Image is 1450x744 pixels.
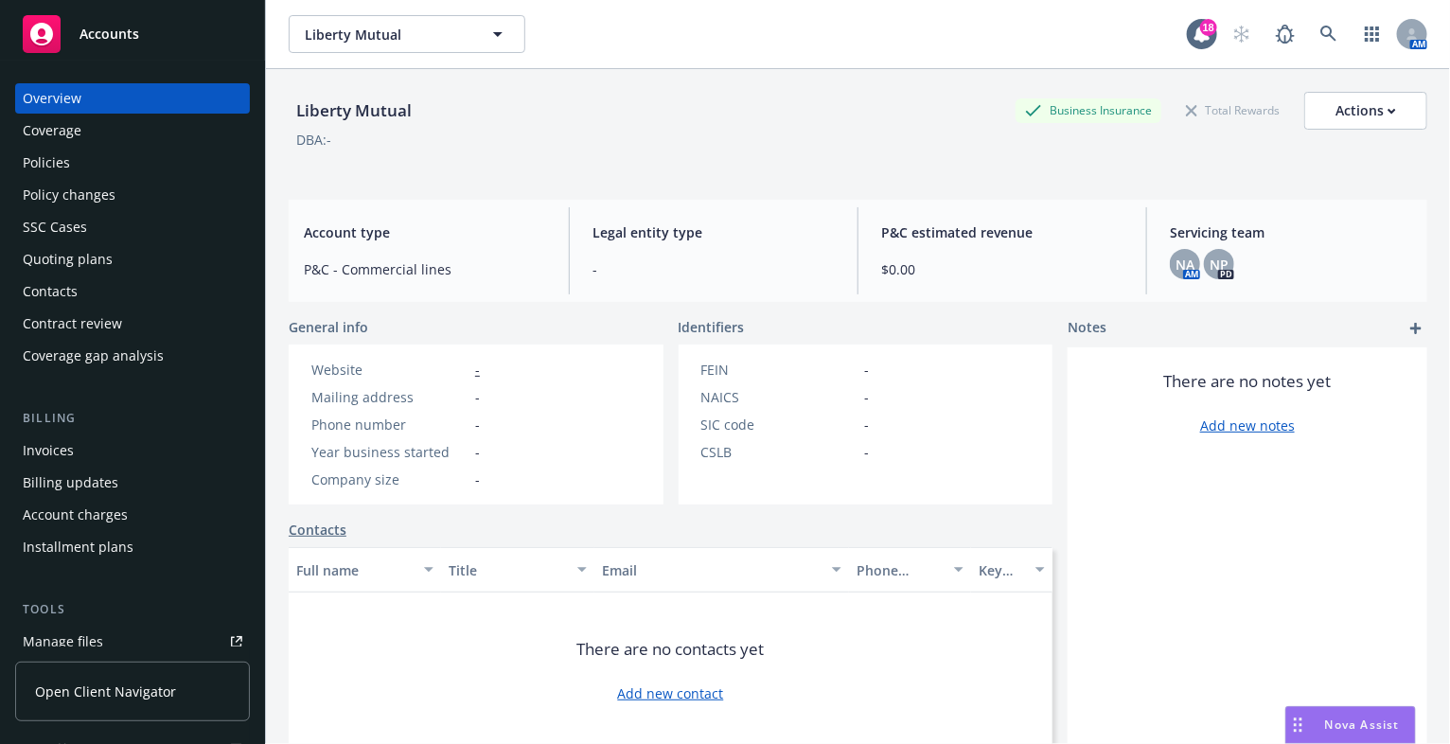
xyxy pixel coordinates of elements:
[865,360,870,380] span: -
[23,532,133,562] div: Installment plans
[592,259,835,279] span: -
[1285,706,1416,744] button: Nova Assist
[15,468,250,498] a: Billing updates
[1310,15,1348,53] a: Search
[1176,255,1194,275] span: NA
[679,317,745,337] span: Identifiers
[1170,222,1412,242] span: Servicing team
[865,387,870,407] span: -
[80,27,139,42] span: Accounts
[15,244,250,275] a: Quoting plans
[1405,317,1427,340] a: add
[23,180,115,210] div: Policy changes
[296,130,331,150] div: DBA: -
[881,259,1123,279] span: $0.00
[23,276,78,307] div: Contacts
[15,83,250,114] a: Overview
[971,547,1052,593] button: Key contact
[15,627,250,657] a: Manage files
[1304,92,1427,130] button: Actions
[23,309,122,339] div: Contract review
[857,560,943,580] div: Phone number
[35,682,176,701] span: Open Client Navigator
[15,180,250,210] a: Policy changes
[475,361,480,379] a: -
[15,115,250,146] a: Coverage
[311,360,468,380] div: Website
[23,244,113,275] div: Quoting plans
[1068,317,1106,340] span: Notes
[701,360,858,380] div: FEIN
[1200,16,1217,33] div: 18
[594,547,849,593] button: Email
[577,638,765,661] span: There are no contacts yet
[602,560,821,580] div: Email
[23,148,70,178] div: Policies
[1016,98,1161,122] div: Business Insurance
[15,8,250,61] a: Accounts
[1325,717,1400,733] span: Nova Assist
[23,435,74,466] div: Invoices
[289,520,346,540] a: Contacts
[1286,707,1310,743] div: Drag to move
[475,415,480,434] span: -
[289,98,419,123] div: Liberty Mutual
[23,500,128,530] div: Account charges
[311,469,468,489] div: Company size
[304,259,546,279] span: P&C - Commercial lines
[23,341,164,371] div: Coverage gap analysis
[1176,98,1289,122] div: Total Rewards
[475,442,480,462] span: -
[15,532,250,562] a: Installment plans
[15,212,250,242] a: SSC Cases
[15,276,250,307] a: Contacts
[849,547,971,593] button: Phone number
[1266,15,1304,53] a: Report a Bug
[1164,370,1332,393] span: There are no notes yet
[15,148,250,178] a: Policies
[1200,416,1295,435] a: Add new notes
[1353,15,1391,53] a: Switch app
[881,222,1123,242] span: P&C estimated revenue
[701,415,858,434] div: SIC code
[23,115,81,146] div: Coverage
[979,560,1024,580] div: Key contact
[15,341,250,371] a: Coverage gap analysis
[23,83,81,114] div: Overview
[475,387,480,407] span: -
[289,317,368,337] span: General info
[449,560,565,580] div: Title
[1335,93,1396,129] div: Actions
[15,409,250,428] div: Billing
[701,442,858,462] div: CSLB
[15,500,250,530] a: Account charges
[618,683,724,703] a: Add new contact
[441,547,593,593] button: Title
[1210,255,1229,275] span: NP
[701,387,858,407] div: NAICS
[15,435,250,466] a: Invoices
[15,309,250,339] a: Contract review
[289,15,525,53] button: Liberty Mutual
[475,469,480,489] span: -
[311,415,468,434] div: Phone number
[23,212,87,242] div: SSC Cases
[592,222,835,242] span: Legal entity type
[304,222,546,242] span: Account type
[23,468,118,498] div: Billing updates
[296,560,413,580] div: Full name
[865,415,870,434] span: -
[1223,15,1261,53] a: Start snowing
[865,442,870,462] span: -
[305,25,469,44] span: Liberty Mutual
[311,387,468,407] div: Mailing address
[15,600,250,619] div: Tools
[289,547,441,593] button: Full name
[23,627,103,657] div: Manage files
[311,442,468,462] div: Year business started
